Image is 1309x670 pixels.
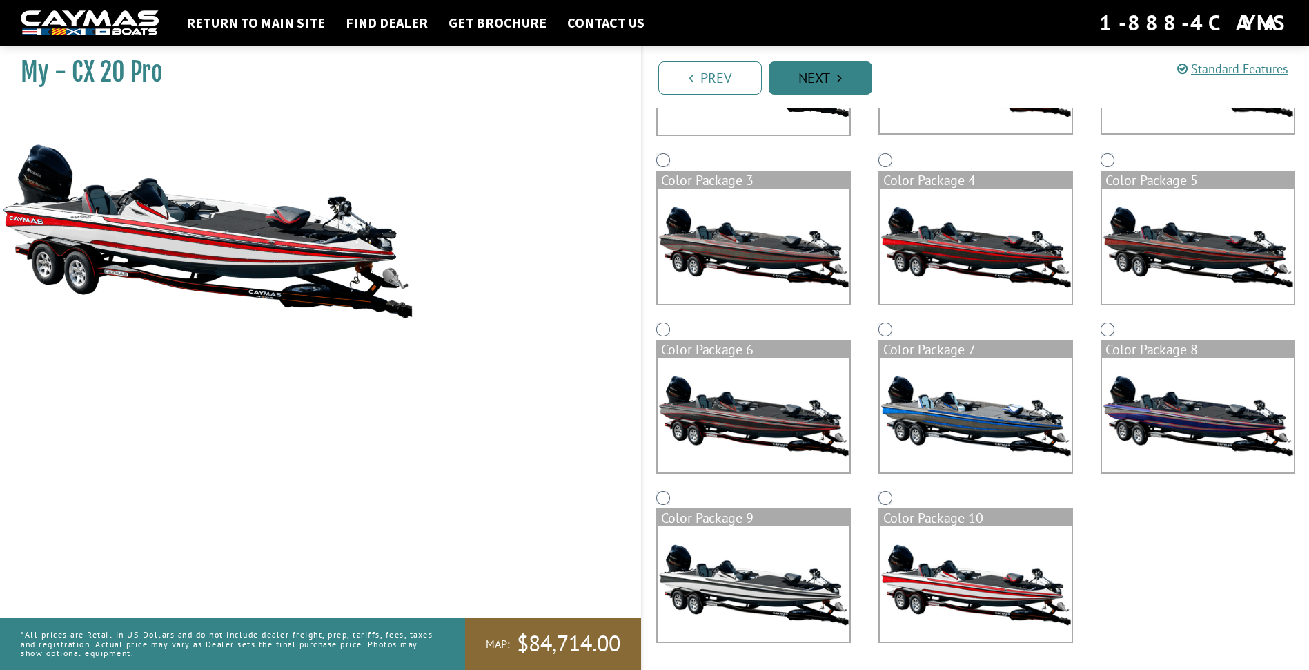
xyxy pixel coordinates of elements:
a: MAP:$84,714.00 [465,618,641,670]
div: Color Package 4 [880,172,1072,189]
div: Color Package 8 [1102,341,1294,358]
div: Color Package 9 [658,510,849,526]
a: Return to main site [179,14,332,32]
div: Color Package 3 [658,172,849,189]
img: color_package_327.png [658,358,849,473]
div: Color Package 5 [1102,172,1294,189]
img: color_package_326.png [1102,189,1294,304]
a: Contact Us [560,14,651,32]
span: MAP: [486,637,510,651]
div: 1-888-4CAYMAS [1099,8,1288,38]
a: Standard Features [1177,61,1288,77]
h1: My - CX 20 Pro [21,57,607,88]
span: $84,714.00 [517,629,620,658]
img: white-logo-c9c8dbefe5ff5ceceb0f0178aa75bf4bb51f6bca0971e226c86eb53dfe498488.png [21,10,159,36]
img: color_package_324.png [658,189,849,304]
div: Color Package 10 [880,510,1072,526]
a: Next [769,61,872,95]
img: color_package_329.png [1102,358,1294,473]
p: *All prices are Retail in US Dollars and do not include dealer freight, prep, tariffs, fees, taxe... [21,623,434,664]
div: Color Package 6 [658,341,849,358]
a: Find Dealer [339,14,435,32]
a: Get Brochure [442,14,553,32]
div: Color Package 7 [880,341,1072,358]
img: color_package_325.png [880,189,1072,304]
a: Prev [658,61,762,95]
img: color_package_328.png [880,358,1072,473]
img: color_package_330.png [658,526,849,642]
img: color_package_331.png [880,526,1072,642]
